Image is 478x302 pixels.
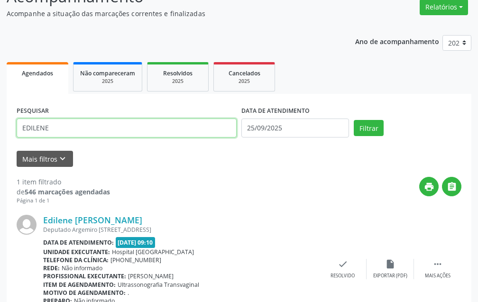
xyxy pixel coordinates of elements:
b: Rede: [43,264,60,272]
i: insert_drive_file [385,259,395,269]
b: Data de atendimento: [43,238,114,247]
span: [PERSON_NAME] [128,272,174,280]
span: Cancelados [229,69,260,77]
input: Nome, CNS [17,119,237,137]
p: Ano de acompanhamento [355,35,439,47]
div: 2025 [154,78,202,85]
input: Selecione um intervalo [241,119,349,137]
a: Edilene [PERSON_NAME] [43,215,142,225]
i: keyboard_arrow_down [57,154,68,164]
strong: 546 marcações agendadas [25,187,110,196]
span: . [128,289,129,297]
div: Resolvido [331,273,355,279]
b: Profissional executante: [43,272,126,280]
img: img [17,215,37,235]
i:  [447,182,457,192]
button: Mais filtroskeyboard_arrow_down [17,151,73,167]
button:  [442,177,461,196]
b: Telefone da clínica: [43,256,109,264]
span: Resolvidos [163,69,193,77]
span: Ultrassonografia Transvaginal [118,281,199,289]
div: 2025 [80,78,135,85]
span: [PHONE_NUMBER] [110,256,161,264]
label: DATA DE ATENDIMENTO [241,104,310,119]
div: 1 item filtrado [17,177,110,187]
p: Acompanhe a situação das marcações correntes e finalizadas [7,9,332,18]
div: Página 1 de 1 [17,197,110,205]
div: Deputado Argemiro [STREET_ADDRESS] [43,226,319,234]
b: Item de agendamento: [43,281,116,289]
div: Mais ações [425,273,450,279]
i: check [338,259,348,269]
button: Filtrar [354,120,384,136]
i: print [424,182,434,192]
label: PESQUISAR [17,104,49,119]
span: Não informado [62,264,102,272]
button: print [419,177,439,196]
span: Não compareceram [80,69,135,77]
div: Exportar (PDF) [373,273,407,279]
span: Agendados [22,69,53,77]
b: Unidade executante: [43,248,110,256]
div: 2025 [221,78,268,85]
i:  [432,259,443,269]
span: Hospital [GEOGRAPHIC_DATA] [112,248,194,256]
b: Motivo de agendamento: [43,289,126,297]
span: [DATE] 09:10 [116,237,156,248]
div: de [17,187,110,197]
